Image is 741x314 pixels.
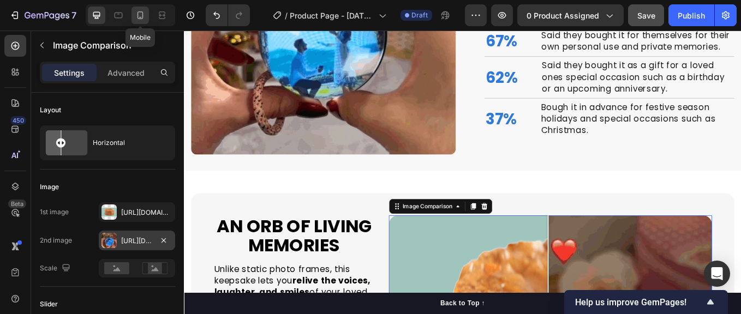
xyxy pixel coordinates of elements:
[40,299,58,309] div: Slider
[40,235,72,245] div: 2nd image
[39,215,220,267] strong: An Orb of Living Memories
[527,10,599,21] span: 0 product assigned
[206,4,250,26] div: Undo/Redo
[668,4,714,26] button: Publish
[40,261,73,276] div: Scale
[678,10,705,21] div: Publish
[575,297,704,307] span: Help us improve GemPages!
[10,116,26,125] div: 450
[354,43,392,68] strong: 62%
[290,10,374,21] span: Product Page - [DATE] 11:02:01
[420,83,625,124] span: Bough it in advance for festive season holidays and special occasions such as Christmas.
[517,4,624,26] button: 0 product assigned
[421,34,635,75] span: Said they bought it as a gift for a loved ones special occasion such as a birthday or an upcoming...
[704,261,730,287] div: Open Intercom Messenger
[628,4,664,26] button: Save
[411,10,428,20] span: Draft
[107,67,145,78] p: Advanced
[184,31,741,314] iframe: Design area
[254,202,317,212] div: Image Comparison
[4,4,81,26] button: 7
[93,130,159,155] div: Horizontal
[637,11,655,20] span: Save
[71,9,76,22] p: 7
[354,91,391,118] p: 37%
[121,236,153,246] div: [URL][DOMAIN_NAME]
[285,10,288,21] span: /
[53,39,171,52] p: Image Comparison
[575,295,717,309] button: Show survey - Help us improve GemPages!
[8,200,26,208] div: Beta
[121,208,172,218] div: [URL][DOMAIN_NAME]
[54,67,85,78] p: Settings
[40,182,59,192] div: Image
[40,207,69,217] div: 1st image
[40,105,61,115] div: Layout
